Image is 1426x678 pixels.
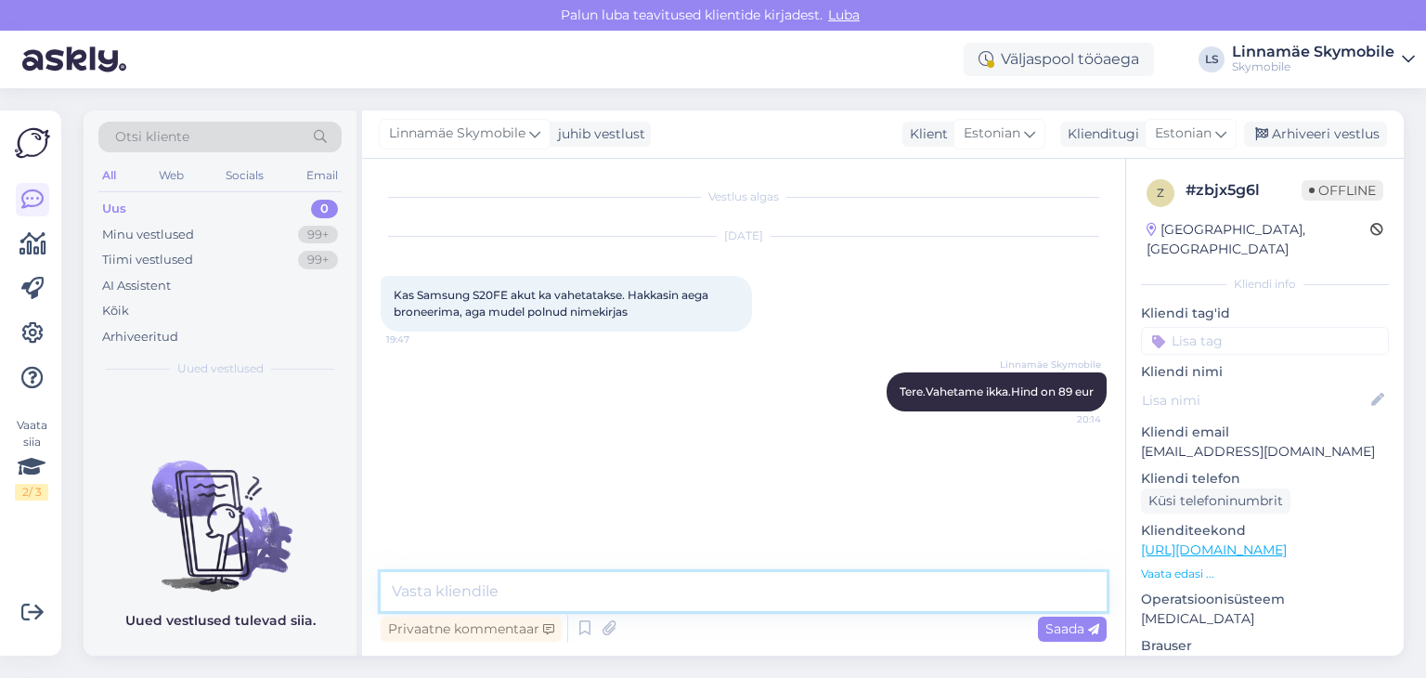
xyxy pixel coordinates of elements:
[1302,180,1383,201] span: Offline
[298,226,338,244] div: 99+
[394,288,711,319] span: Kas Samsung S20FE akut ka vahetatakse. Hakkasin aega broneerima, aga mudel polnud nimekirjas
[1244,122,1387,147] div: Arhiveeri vestlus
[1199,46,1225,72] div: LS
[1141,636,1389,656] p: Brauser
[1141,304,1389,323] p: Kliendi tag'id
[15,125,50,161] img: Askly Logo
[15,417,48,501] div: Vaata siia
[155,163,188,188] div: Web
[222,163,267,188] div: Socials
[1141,327,1389,355] input: Lisa tag
[311,200,338,218] div: 0
[381,189,1107,205] div: Vestlus algas
[1147,220,1370,259] div: [GEOGRAPHIC_DATA], [GEOGRAPHIC_DATA]
[1141,521,1389,541] p: Klienditeekond
[1031,412,1101,426] span: 20:14
[1045,620,1099,637] span: Saada
[1141,276,1389,293] div: Kliendi info
[102,251,193,269] div: Tiimi vestlused
[1157,186,1164,200] span: z
[1060,124,1139,144] div: Klienditugi
[1141,609,1389,629] p: [MEDICAL_DATA]
[1142,390,1368,411] input: Lisa nimi
[177,360,264,377] span: Uued vestlused
[115,127,189,147] span: Otsi kliente
[1232,59,1394,74] div: Skymobile
[1141,590,1389,609] p: Operatsioonisüsteem
[1000,358,1101,372] span: Linnamäe Skymobile
[389,124,525,144] span: Linnamäe Skymobile
[1141,423,1389,442] p: Kliendi email
[125,611,316,631] p: Uued vestlused tulevad siia.
[1141,541,1287,558] a: [URL][DOMAIN_NAME]
[1141,362,1389,382] p: Kliendi nimi
[1141,442,1389,462] p: [EMAIL_ADDRESS][DOMAIN_NAME]
[98,163,120,188] div: All
[381,228,1107,244] div: [DATE]
[823,7,865,23] span: Luba
[964,124,1020,144] span: Estonian
[102,302,129,320] div: Kõik
[1155,124,1212,144] span: Estonian
[1232,45,1415,74] a: Linnamäe SkymobileSkymobile
[15,484,48,501] div: 2 / 3
[1141,566,1389,582] p: Vaata edasi ...
[381,617,562,642] div: Privaatne kommentaar
[84,427,356,594] img: No chats
[1186,179,1302,202] div: # zbjx5g6l
[102,277,171,295] div: AI Assistent
[964,43,1154,76] div: Väljaspool tööaega
[902,124,948,144] div: Klient
[102,328,178,346] div: Arhiveeritud
[298,251,338,269] div: 99+
[1232,45,1394,59] div: Linnamäe Skymobile
[1141,489,1290,514] div: Küsi telefoninumbrit
[386,332,456,346] span: 19:47
[900,385,1094,398] span: Tere.Vahetame ikka.Hind on 89 eur
[102,226,194,244] div: Minu vestlused
[303,163,342,188] div: Email
[551,124,645,144] div: juhib vestlust
[1141,469,1389,489] p: Kliendi telefon
[102,200,126,218] div: Uus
